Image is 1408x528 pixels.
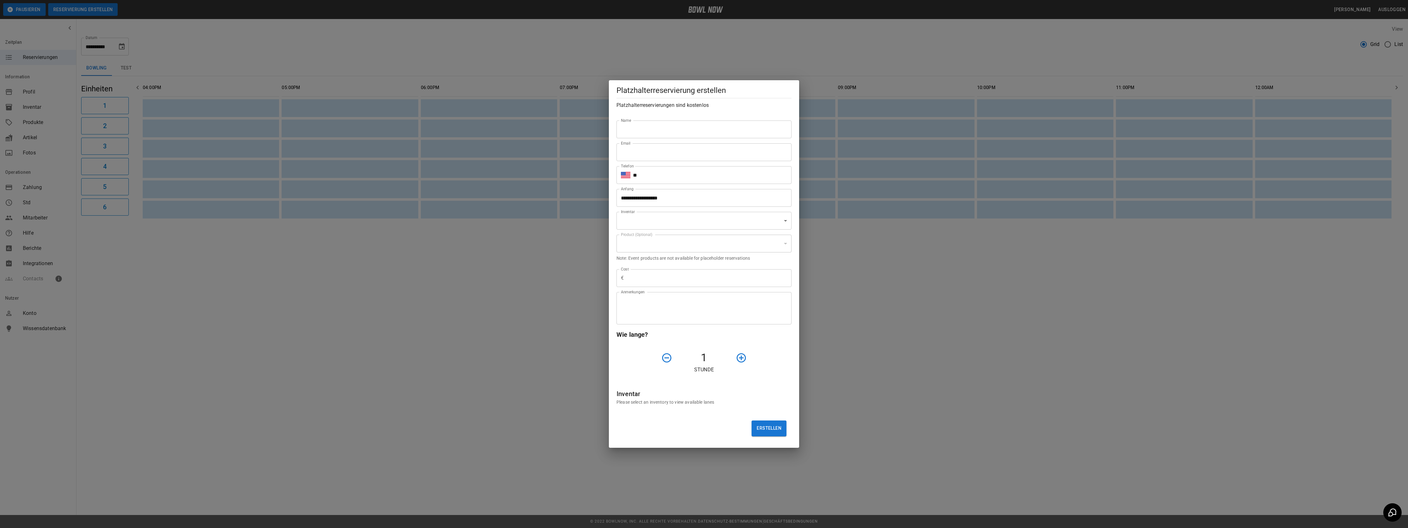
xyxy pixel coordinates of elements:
p: Please select an inventory to view available lanes [616,399,792,405]
h4: 1 [675,351,733,364]
p: Note: Event products are not available for placeholder reservations [616,255,792,261]
p: Stunde [616,366,792,374]
h6: Wie lange? [616,329,792,340]
input: Choose date, selected date is Sep 30, 2025 [616,189,787,207]
h6: Inventar [616,389,792,399]
div: ​ [616,235,792,252]
p: € [621,274,624,282]
button: Select country [621,170,630,180]
label: Telefon [621,163,634,169]
label: Anfang [621,186,634,192]
div: ​ [616,212,792,230]
h5: Platzhalterreservierung erstellen [616,85,792,95]
button: Erstellen [752,420,786,436]
h6: Platzhalterreservierungen sind kostenlos [616,101,792,110]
